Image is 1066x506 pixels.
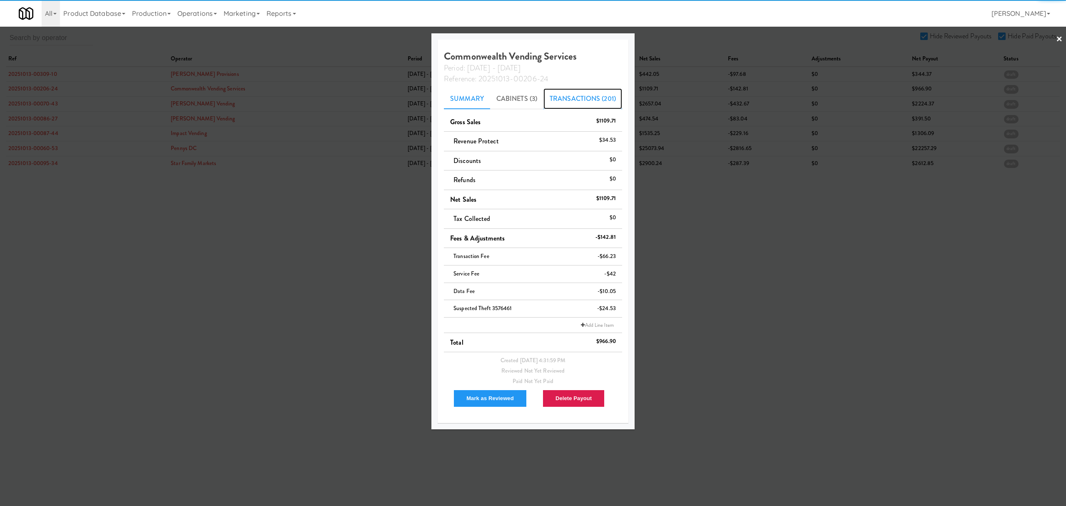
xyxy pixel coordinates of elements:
div: $34.53 [599,135,616,145]
button: Mark as Reviewed [453,390,527,407]
div: -$142.81 [595,232,616,243]
button: Delete Payout [543,390,605,407]
a: Cabinets (3) [490,88,543,109]
div: $0 [610,155,616,165]
div: $966.90 [596,336,616,347]
h4: Commonwealth Vending Services [444,51,622,84]
li: Transaction Fee-$66.23 [444,248,622,266]
div: $1109.71 [596,193,616,204]
a: Transactions (201) [543,88,622,109]
span: Transaction Fee [453,252,489,260]
div: -$42 [604,269,615,279]
div: -$10.05 [598,286,616,297]
li: Data Fee-$10.05 [444,283,622,301]
div: Created [DATE] 4:31:59 PM [450,356,616,366]
li: Suspected Theft 3576461-$24.53 [444,300,622,318]
a: Add Line Item [579,321,615,329]
span: Gross Sales [450,117,481,127]
span: Refunds [453,175,476,185]
a: Summary [444,88,490,109]
div: Reviewed Not Yet Reviewed [450,366,616,376]
li: Service Fee-$42 [444,266,622,283]
div: $1109.71 [596,116,616,126]
div: -$24.53 [597,303,616,314]
a: × [1056,27,1063,53]
span: Discounts [453,156,481,165]
div: -$66.23 [598,251,616,262]
span: Service Fee [453,270,479,278]
span: Revenue Protect [453,136,499,146]
span: Total [450,338,463,347]
img: Micromart [19,6,33,21]
span: Data Fee [453,287,475,295]
span: Suspected Theft 3576461 [453,304,512,312]
span: Reference: 20251013-00206-24 [444,73,548,84]
span: Fees & Adjustments [450,233,505,243]
div: $0 [610,213,616,223]
div: Paid Not Yet Paid [450,376,616,387]
span: Period: [DATE] - [DATE] [444,63,521,73]
div: $0 [610,174,616,184]
span: Tax Collected [453,214,490,223]
span: Net Sales [450,195,476,204]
